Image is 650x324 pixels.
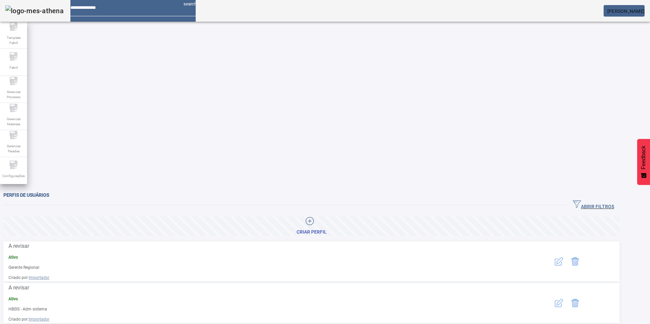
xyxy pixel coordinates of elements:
[573,200,614,210] span: ABRIR FILTROS
[3,216,620,236] button: Criar Perfil
[3,142,24,156] span: Gerenciar Paradas
[8,297,18,301] strong: Ativo
[29,317,49,322] span: Importador
[8,243,29,249] span: A revisar
[7,63,20,72] span: Fabril
[8,306,516,312] p: HBSIS - Adm sistema
[8,284,29,291] span: A revisar
[3,33,24,47] span: Template Fabril
[8,275,516,281] span: Criado por:
[637,139,650,185] button: Feedback - Mostrar pesquisa
[5,5,64,16] img: logo-mes-athena
[29,275,49,280] span: Importador
[8,264,516,271] p: Gerente Regional
[641,146,647,169] span: Feedback
[3,192,49,198] span: Perfis de usuários
[8,255,18,260] strong: Ativo
[567,253,583,269] button: Delete
[297,229,327,236] div: Criar Perfil
[8,316,516,322] span: Criado por:
[0,171,27,180] span: Configurações
[567,295,583,311] button: Delete
[567,199,620,211] button: ABRIR FILTROS
[607,8,645,14] span: [PERSON_NAME]
[3,87,24,102] span: Gerenciar Processo
[3,114,24,129] span: Gerenciar Materiais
